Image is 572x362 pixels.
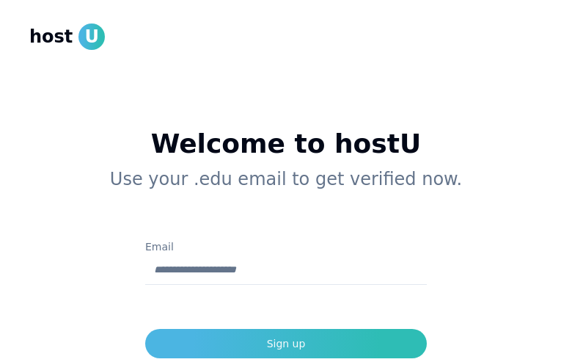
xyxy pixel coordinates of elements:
[53,167,519,191] p: Use your .edu email to get verified now.
[53,129,519,159] h1: Welcome to hostU
[78,23,105,50] span: U
[29,23,105,50] a: hostU
[145,329,427,358] button: Sign up
[145,241,174,253] label: Email
[267,336,306,351] div: Sign up
[29,25,73,48] span: host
